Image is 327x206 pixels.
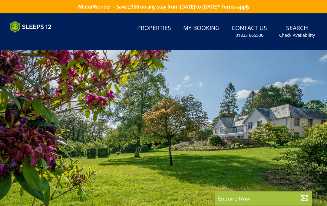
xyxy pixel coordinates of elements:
a: Contact Us01823 665500 [229,22,269,41]
a: Properties [135,22,173,35]
small: 01823 665500 [236,32,263,38]
iframe: Customer reviews powered by Trustpilot [7,36,70,42]
p: Enquire Now [218,194,309,202]
a: SearchCheck Availability [277,22,317,41]
small: Check Availability [279,32,315,38]
img: Sleeps 12 [10,21,51,33]
a: My Booking [181,22,222,35]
